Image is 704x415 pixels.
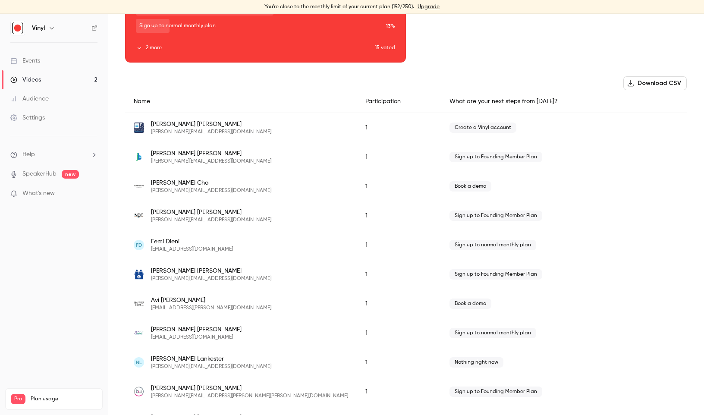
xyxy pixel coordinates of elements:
span: FD [136,241,142,249]
img: thesmallbusinessaccountant.co [134,269,144,280]
div: sam@thesmallbusinessaccountant.co [125,260,687,289]
div: 1 [357,260,441,289]
div: 1 [357,142,441,172]
span: [PERSON_NAME] Lankester [151,355,271,363]
span: Sign up to Founding Member Plan [449,211,542,221]
span: Book a demo [449,181,491,192]
span: Pro [11,394,25,404]
img: ndconsultancy.net [134,211,144,221]
img: bucklewcpa.com [134,152,144,162]
div: 1 [357,318,441,348]
span: Book a demo [449,299,491,309]
div: Settings [10,113,45,122]
span: Avi [PERSON_NAME] [151,296,271,305]
div: 1 [357,230,441,260]
span: Sign up to normal monthly plan [449,328,536,338]
img: peterjarman.com [134,123,144,133]
div: Events [10,57,40,65]
span: [PERSON_NAME][EMAIL_ADDRESS][DOMAIN_NAME] [151,187,271,194]
span: [PERSON_NAME][EMAIL_ADDRESS][DOMAIN_NAME] [151,129,271,135]
span: [PERSON_NAME][EMAIL_ADDRESS][DOMAIN_NAME] [151,217,271,223]
span: new [62,170,79,179]
span: [PERSON_NAME] [PERSON_NAME] [151,267,271,275]
span: [EMAIL_ADDRESS][DOMAIN_NAME] [151,334,242,341]
span: Sign up to Founding Member Plan [449,152,542,162]
div: 1 [357,172,441,201]
span: [EMAIL_ADDRESS][DOMAIN_NAME] [151,246,233,253]
span: Sign up to Founding Member Plan [449,269,542,280]
span: Create a Vinyl account [449,123,516,133]
div: Participation [357,90,441,113]
div: avi.dresner@haffnerhoff.co.uk [125,289,687,318]
span: NL [136,358,142,366]
li: help-dropdown-opener [10,150,97,159]
button: 2 more [136,44,375,52]
span: [PERSON_NAME][EMAIL_ADDRESS][DOMAIN_NAME] [151,363,271,370]
span: [PERSON_NAME][EMAIL_ADDRESS][DOMAIN_NAME] [151,275,271,282]
div: jeremy@bucklewcpa.com [125,142,687,172]
span: [PERSON_NAME] [PERSON_NAME] [151,149,271,158]
div: Videos [10,75,41,84]
a: SpeakerHub [22,170,57,179]
a: Upgrade [418,3,440,10]
img: haffnerhoff.co.uk [134,299,144,309]
div: 1 [357,289,441,318]
div: john.moffat@benson-wood.co.uk [125,377,687,406]
span: [EMAIL_ADDRESS][PERSON_NAME][DOMAIN_NAME] [151,305,271,311]
div: chloe@peterjarman.com [125,113,687,143]
span: [PERSON_NAME][EMAIL_ADDRESS][PERSON_NAME][PERSON_NAME][DOMAIN_NAME] [151,393,348,399]
img: Vinyl [11,21,25,35]
div: info@bluebelladmin.co.uk [125,318,687,348]
span: [PERSON_NAME] Cho [151,179,271,187]
img: terramontwealth.com [134,185,144,188]
span: Plan usage [31,396,97,402]
span: Sign up to Founding Member Plan [449,387,542,397]
div: 1 [357,113,441,143]
span: [PERSON_NAME] [PERSON_NAME] [151,120,271,129]
div: What are your next steps from [DATE]? [441,90,687,113]
span: Femi Dieni [151,237,233,246]
div: neil@ndconsultancy.net [125,201,687,230]
span: Nothing right now [449,357,503,368]
div: nick@jackdawfour.co.uk [125,348,687,377]
span: [PERSON_NAME] [PERSON_NAME] [151,208,271,217]
div: cynthia@terramontwealth.com [125,172,687,201]
span: Sign up to normal monthly plan [449,240,536,250]
span: [PERSON_NAME] [PERSON_NAME] [151,384,348,393]
div: Name [125,90,357,113]
div: 1 [357,201,441,230]
span: Help [22,150,35,159]
span: [PERSON_NAME] [PERSON_NAME] [151,325,242,334]
img: bluebelladmin.co.uk [134,328,144,338]
div: femi.dieni@beaconledger.com [125,230,687,260]
button: Download CSV [623,76,687,90]
div: 1 [357,348,441,377]
img: benson-wood.co.uk [134,387,144,397]
span: [PERSON_NAME][EMAIL_ADDRESS][DOMAIN_NAME] [151,158,271,165]
div: 1 [357,377,441,406]
h6: Vinyl [32,24,45,32]
div: Audience [10,94,49,103]
span: What's new [22,189,55,198]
